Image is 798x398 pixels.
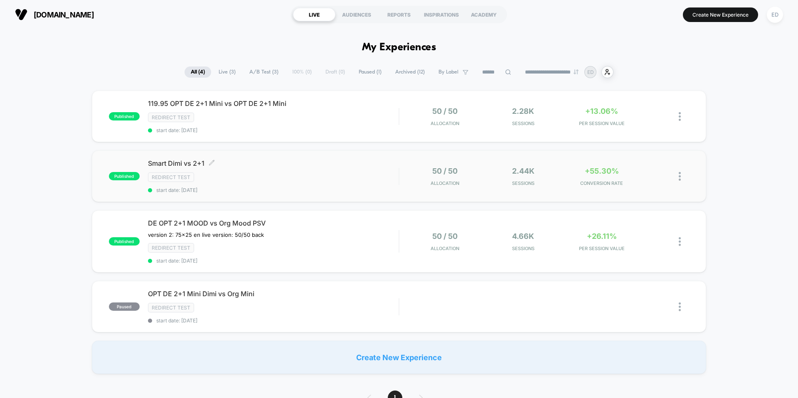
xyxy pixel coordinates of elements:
div: INSPIRATIONS [420,8,463,21]
div: ED [767,7,783,23]
span: +26.11% [587,232,617,241]
h1: My Experiences [362,42,436,54]
span: Live ( 3 ) [212,66,242,78]
span: 50 / 50 [432,232,458,241]
span: By Label [438,69,458,75]
button: Create New Experience [683,7,758,22]
span: All ( 4 ) [185,66,211,78]
span: OPT DE 2+1 Mini Dimi vs Org Mini [148,290,399,298]
p: ED [587,69,594,75]
span: Sessions [486,180,561,186]
img: end [574,69,579,74]
img: close [679,237,681,246]
span: Allocation [431,120,459,126]
span: version 2: 75x25 en live version: 50/50 back [148,231,264,238]
span: PER SESSION VALUE [564,246,639,251]
span: 50 / 50 [432,167,458,175]
span: start date: [DATE] [148,258,399,264]
div: AUDIENCES [335,8,378,21]
span: [DOMAIN_NAME] [34,10,94,19]
img: close [679,302,681,311]
button: [DOMAIN_NAME] [12,8,96,21]
span: Redirect Test [148,113,194,122]
span: Sessions [486,120,561,126]
span: Archived ( 12 ) [389,66,431,78]
span: paused [109,302,140,311]
span: Redirect Test [148,243,194,253]
span: +55.30% [585,167,619,175]
button: ED [764,6,786,23]
span: PER SESSION VALUE [564,120,639,126]
span: published [109,112,140,120]
span: 2.28k [512,107,534,115]
span: 119.95 OPT DE 2+1 Mini vs OPT DE 2+1 Mini [148,99,399,108]
span: 50 / 50 [432,107,458,115]
span: CONVERSION RATE [564,180,639,186]
span: 2.44k [512,167,534,175]
img: close [679,112,681,121]
span: start date: [DATE] [148,187,399,193]
span: Allocation [431,246,459,251]
span: published [109,172,140,180]
div: ACADEMY [463,8,505,21]
div: LIVE [293,8,335,21]
span: Allocation [431,180,459,186]
span: Paused ( 1 ) [352,66,388,78]
div: Create New Experience [92,341,706,374]
span: +13.06% [585,107,618,115]
span: DE OPT 2+1 MOOD vs Org Mood PSV [148,219,399,227]
span: Redirect Test [148,172,194,182]
span: start date: [DATE] [148,127,399,133]
span: start date: [DATE] [148,317,399,324]
img: Visually logo [15,8,27,21]
span: Smart Dimi vs 2+1 [148,159,399,167]
span: published [109,237,140,246]
div: REPORTS [378,8,420,21]
span: Redirect Test [148,303,194,312]
span: 4.66k [512,232,534,241]
span: A/B Test ( 3 ) [243,66,285,78]
img: close [679,172,681,181]
span: Sessions [486,246,561,251]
